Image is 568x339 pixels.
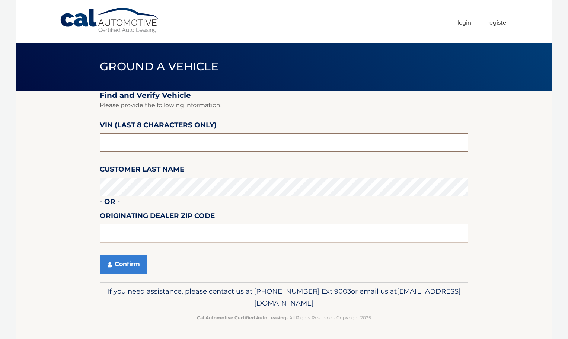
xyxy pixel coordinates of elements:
p: If you need assistance, please contact us at: or email us at [105,285,463,309]
label: - or - [100,196,120,210]
label: VIN (last 8 characters only) [100,119,217,133]
label: Customer Last Name [100,164,184,178]
p: - All Rights Reserved - Copyright 2025 [105,314,463,322]
a: Register [487,16,508,29]
label: Originating Dealer Zip Code [100,210,215,224]
a: Cal Automotive [60,7,160,34]
strong: Cal Automotive Certified Auto Leasing [197,315,286,320]
h2: Find and Verify Vehicle [100,91,468,100]
a: Login [457,16,471,29]
span: Ground a Vehicle [100,60,218,73]
button: Confirm [100,255,147,274]
p: Please provide the following information. [100,100,468,111]
span: [PHONE_NUMBER] Ext 9003 [254,287,351,295]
